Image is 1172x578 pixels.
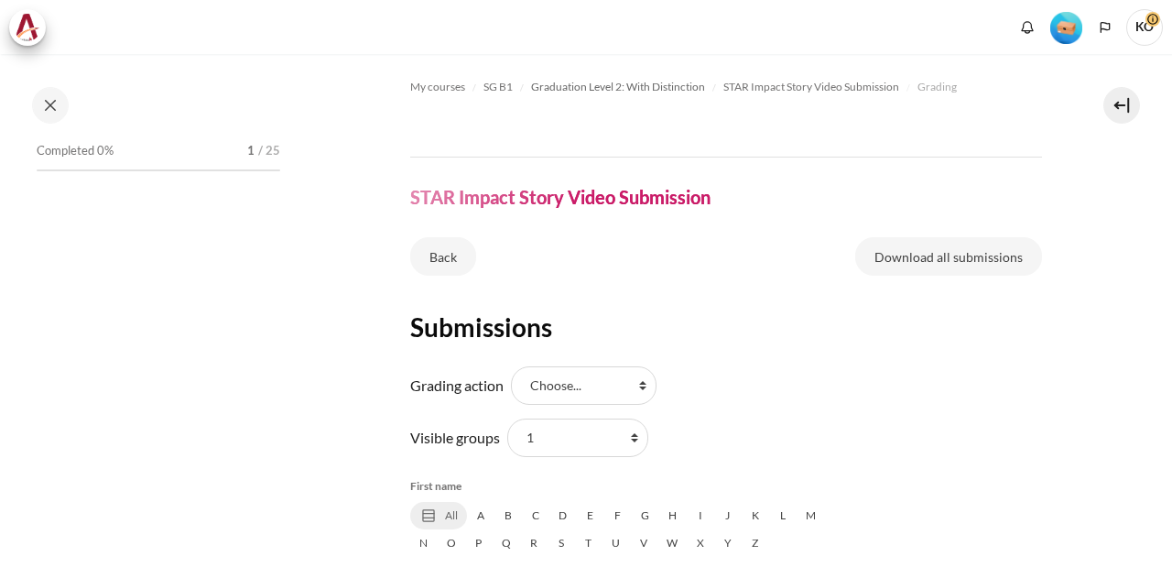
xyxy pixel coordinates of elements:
[465,529,493,557] a: P
[258,142,280,160] span: / 25
[742,502,769,529] a: K
[917,79,957,95] span: Grading
[687,502,714,529] a: I
[1126,9,1163,46] span: KO
[769,502,797,529] a: L
[1126,9,1163,46] a: User menu
[657,529,687,557] a: W
[410,72,1042,102] nav: Navigation bar
[410,79,465,95] span: My courses
[247,142,255,160] span: 1
[1014,14,1041,41] div: Show notification window with no new notifications
[37,138,280,190] a: Completed 0% 1 / 25
[467,502,494,529] a: A
[410,502,467,529] a: All
[1043,10,1090,44] a: Level #1
[714,529,742,557] a: Y
[602,529,630,557] a: U
[410,76,465,98] a: My courses
[493,529,520,557] a: Q
[37,142,114,160] span: Completed 0%
[522,502,549,529] a: C
[659,502,687,529] a: H
[855,237,1042,276] a: Download all submissions
[917,76,957,98] a: Grading
[575,529,602,557] a: T
[632,502,659,529] a: G
[797,502,825,529] a: M
[1091,14,1119,41] button: Languages
[723,76,899,98] a: STAR Impact Story Video Submission
[438,529,465,557] a: O
[410,311,1042,344] h2: Submissions
[410,529,438,557] a: N
[410,375,504,397] label: Grading action
[520,529,548,557] a: R
[742,529,769,557] a: Z
[9,9,55,46] a: Architeck Architeck
[410,185,711,209] h4: STAR Impact Story Video Submission
[483,76,513,98] a: SG B1
[531,76,705,98] a: Graduation Level 2: With Distinction
[410,427,500,449] label: Visible groups
[1050,10,1082,44] div: Level #1
[15,14,40,41] img: Architeck
[577,502,604,529] a: E
[494,502,522,529] a: B
[548,529,575,557] a: S
[483,79,513,95] span: SG B1
[1050,12,1082,44] img: Level #1
[604,502,632,529] a: F
[410,478,1042,495] h5: First name
[714,502,742,529] a: J
[549,502,577,529] a: D
[410,237,476,276] a: Back
[531,79,705,95] span: Graduation Level 2: With Distinction
[723,79,899,95] span: STAR Impact Story Video Submission
[630,529,657,557] a: V
[687,529,714,557] a: X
